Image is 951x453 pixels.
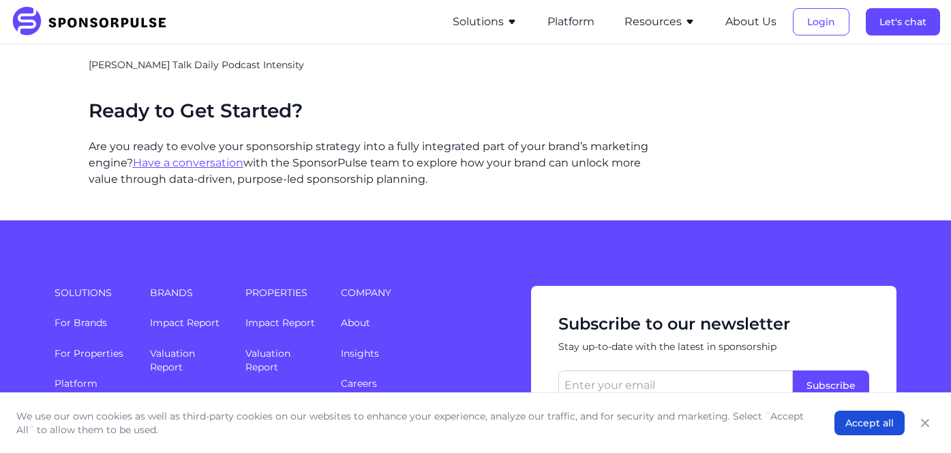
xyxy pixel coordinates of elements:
span: Stay up-to-date with the latest in sponsorship [558,340,869,354]
a: Let's chat [866,16,940,28]
p: We use our own cookies as well as third-party cookies on our websites to enhance your experience,... [16,409,807,437]
span: Company [341,286,515,299]
a: Careers [341,377,377,390]
a: Valuation Report [245,347,290,374]
a: For Properties [55,347,123,360]
iframe: Chat Widget [883,388,951,453]
span: Brands [150,286,229,299]
a: About [341,317,370,329]
button: Solutions [453,14,517,30]
img: SponsorPulse [11,7,177,37]
button: Accept all [834,411,905,435]
p: Are you ready to evolve your sponsorship strategy into a fully integrated part of your brand’s ma... [89,138,667,188]
a: About Us [725,16,776,28]
h2: Ready to Get Started? [89,100,667,123]
span: Properties [245,286,324,299]
a: Login [793,16,849,28]
a: For Brands [55,317,107,329]
a: Insights [341,347,379,360]
button: Platform [547,14,594,30]
input: Enter your email [558,370,793,400]
button: Let's chat [866,8,940,35]
a: Valuation Report [150,347,195,374]
span: Subscribe to our newsletter [558,313,869,335]
button: Subscribe [793,370,869,400]
a: Platform [547,16,594,28]
a: Platform [55,377,97,390]
a: Have a conversation [133,156,243,169]
button: About Us [725,14,776,30]
p: [PERSON_NAME] Talk Daily Podcast Intensity [89,59,667,72]
a: Impact Report [245,317,315,329]
button: Login [793,8,849,35]
a: Impact Report [150,317,220,329]
span: Solutions [55,286,134,299]
button: Resources [624,14,695,30]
